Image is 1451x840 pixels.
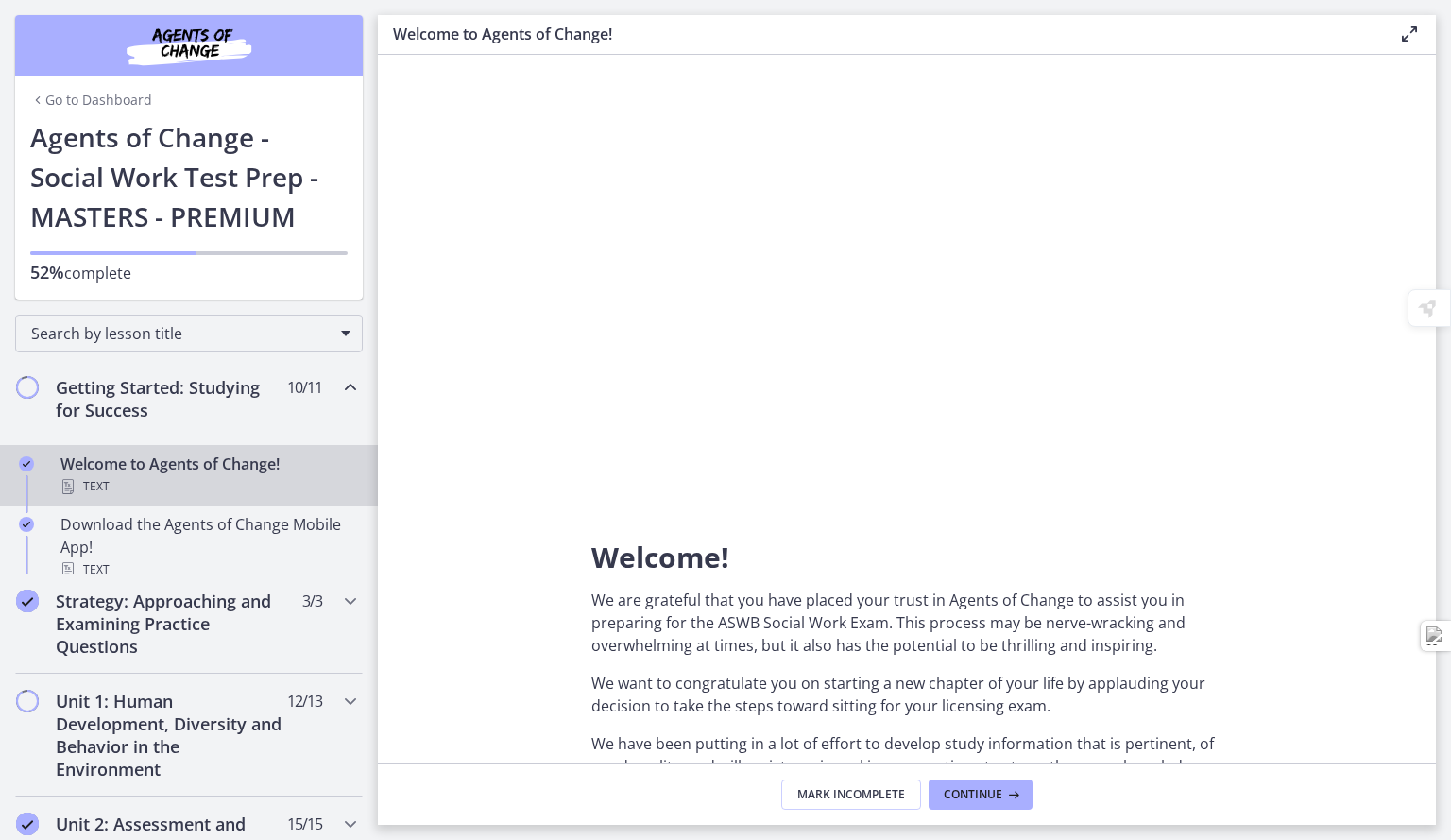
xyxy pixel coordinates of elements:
div: Download the Agents of Change Mobile App! [60,513,355,581]
span: Search by lesson title [31,323,332,344]
a: Go to Dashboard [30,91,152,110]
i: Completed [19,517,34,532]
h1: Agents of Change - Social Work Test Prep - MASTERS - PREMIUM [30,117,348,236]
img: Agents of Change [76,23,302,68]
div: Welcome to Agents of Change! [60,453,355,498]
div: Text [60,558,355,581]
span: 15 / 15 [287,813,322,835]
span: 3 / 3 [302,590,322,612]
span: Continue [944,787,1002,802]
span: Welcome! [591,538,729,576]
h2: Strategy: Approaching and Examining Practice Questions [56,590,286,658]
span: Mark Incomplete [797,787,905,802]
span: 10 / 11 [287,376,322,399]
h2: Getting Started: Studying for Success [56,376,286,421]
p: We are grateful that you have placed your trust in Agents of Change to assist you in preparing fo... [591,589,1222,657]
button: Mark Incomplete [781,780,921,810]
p: We want to congratulate you on starting a new chapter of your life by applauding your decision to... [591,672,1222,717]
i: Completed [19,456,34,471]
button: Continue [929,780,1033,810]
h2: Unit 1: Human Development, Diversity and Behavior in the Environment [56,690,286,780]
div: Search by lesson title [15,315,363,352]
span: 52% [30,261,64,283]
span: 12 / 13 [287,690,322,712]
h3: Welcome to Agents of Change! [393,23,1368,45]
i: Completed [16,813,39,835]
p: complete [30,261,348,284]
div: Text [60,475,355,498]
i: Completed [16,590,39,612]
